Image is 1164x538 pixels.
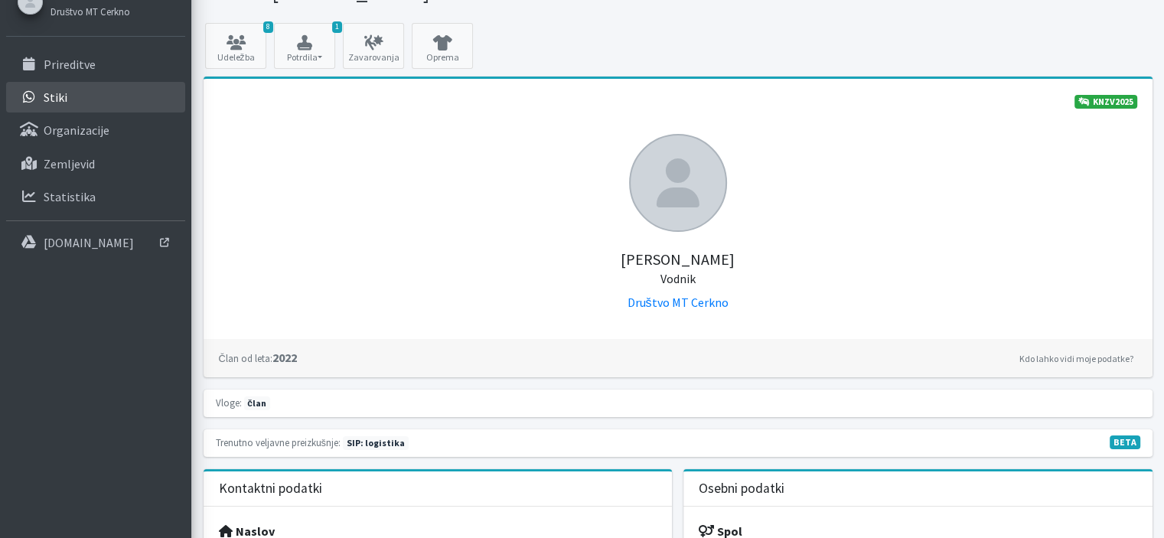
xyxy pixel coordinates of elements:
[244,396,270,410] span: član
[343,23,404,69] a: Zavarovanja
[628,295,729,310] a: Društvo MT Cerkno
[699,481,784,497] h3: Osebni podatki
[343,436,409,450] span: Naslednja preizkušnja: jesen 2025
[219,481,322,497] h3: Kontaktni podatki
[216,396,242,409] small: Vloge:
[6,181,185,212] a: Statistika
[6,115,185,145] a: Organizacije
[660,271,696,286] small: Vodnik
[274,23,335,69] button: 1 Potrdila
[1074,95,1137,109] a: KNZV2025
[219,350,297,365] strong: 2022
[219,352,272,364] small: Član od leta:
[216,436,341,448] small: Trenutno veljavne preizkušnje:
[44,122,109,138] p: Organizacije
[44,189,96,204] p: Statistika
[1110,435,1140,449] span: V fazi razvoja
[219,232,1137,287] h5: [PERSON_NAME]
[263,21,273,33] span: 8
[44,156,95,171] p: Zemljevid
[6,49,185,80] a: Prireditve
[44,235,134,250] p: [DOMAIN_NAME]
[51,5,130,18] small: Društvo MT Cerkno
[6,82,185,112] a: Stiki
[51,2,142,20] a: Društvo MT Cerkno
[412,23,473,69] a: Oprema
[44,57,96,72] p: Prireditve
[6,148,185,179] a: Zemljevid
[44,90,67,105] p: Stiki
[332,21,342,33] span: 1
[1016,350,1137,368] a: Kdo lahko vidi moje podatke?
[205,23,266,69] a: 8 Udeležba
[6,227,185,258] a: [DOMAIN_NAME]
